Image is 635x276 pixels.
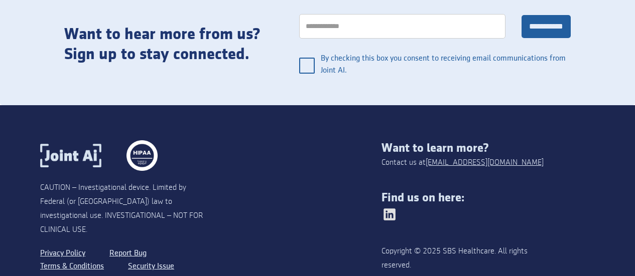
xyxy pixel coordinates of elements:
[382,191,595,205] div: Find us on here:
[128,260,174,273] a: Security Issue
[382,141,595,155] div: Want to learn more?
[426,157,544,169] a: [EMAIL_ADDRESS][DOMAIN_NAME]
[64,25,279,65] div: Want to hear more from us? Sign up to stay connected.
[40,247,85,260] a: Privacy Policy
[109,247,147,260] a: Report Bug
[321,47,571,83] span: By checking this box you consent to receiving email communications from Joint AI.
[40,260,104,273] a: Terms & Conditions
[40,181,211,237] div: CAUTION – Investigational device. Limited by Federal (or [GEOGRAPHIC_DATA]) law to investigationa...
[382,157,544,169] div: Contact us at
[299,4,571,85] form: general interest
[382,244,531,272] div: Copyright © 2025 SBS Healthcare. All rights reserved.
